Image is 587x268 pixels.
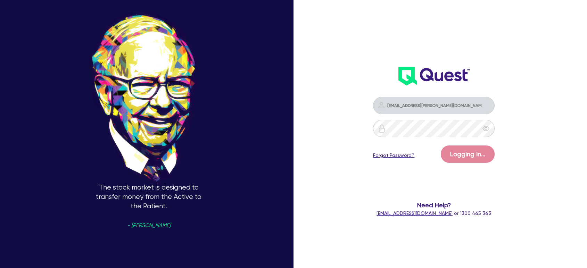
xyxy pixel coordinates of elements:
a: Forgot Password? [373,152,414,159]
a: [EMAIL_ADDRESS][DOMAIN_NAME] [377,210,453,216]
img: icon-password [378,124,386,133]
button: Logging in... [441,145,495,163]
span: or 1300 465 363 [377,210,491,216]
span: eye [482,125,489,132]
img: wH2k97JdezQIQAAAABJRU5ErkJggg== [398,67,470,85]
span: - [PERSON_NAME] [127,223,171,228]
span: Need Help? [356,200,511,210]
img: icon-password [377,101,386,109]
input: Email address [373,97,495,114]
